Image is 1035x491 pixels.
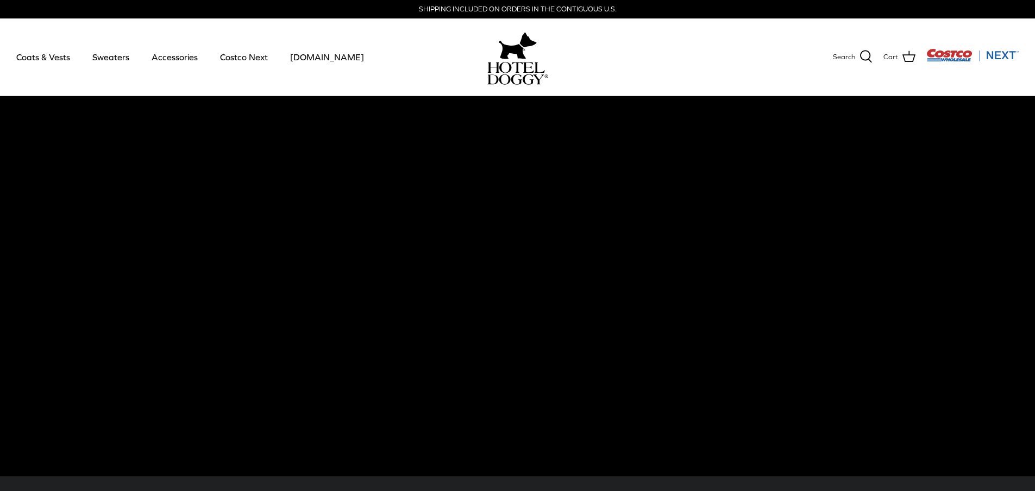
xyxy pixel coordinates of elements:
span: Search [833,52,855,63]
a: hoteldoggy.com hoteldoggycom [487,29,548,85]
a: Sweaters [83,39,139,75]
a: Cart [883,50,915,64]
a: Coats & Vests [7,39,80,75]
img: hoteldoggy.com [499,29,537,62]
span: Cart [883,52,898,63]
a: [DOMAIN_NAME] [280,39,374,75]
img: Costco Next [926,48,1019,62]
a: Costco Next [210,39,278,75]
a: Search [833,50,873,64]
a: Accessories [142,39,208,75]
a: Visit Costco Next [926,55,1019,64]
img: hoteldoggycom [487,62,548,85]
